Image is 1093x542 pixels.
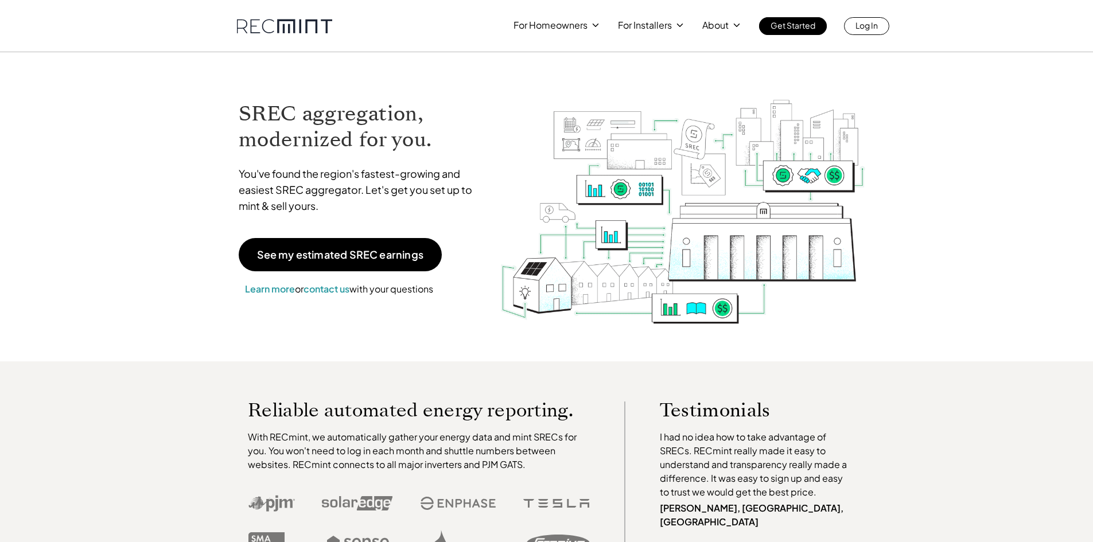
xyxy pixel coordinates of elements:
img: RECmint value cycle [500,69,866,327]
p: With RECmint, we automatically gather your energy data and mint SRECs for you. You won't need to ... [248,430,590,471]
a: Learn more [245,283,295,295]
p: For Installers [618,17,672,33]
h1: SREC aggregation, modernized for you. [239,101,483,153]
p: or with your questions [239,282,439,297]
p: Log In [855,17,878,33]
a: See my estimated SREC earnings [239,238,442,271]
p: Get Started [771,17,815,33]
a: Log In [844,17,889,35]
a: contact us [304,283,349,295]
p: About [702,17,729,33]
p: See my estimated SREC earnings [257,249,423,260]
p: Reliable automated energy reporting. [248,401,590,419]
p: You've found the region's fastest-growing and easiest SREC aggregator. Let's get you set up to mi... [239,166,483,214]
p: [PERSON_NAME], [GEOGRAPHIC_DATA], [GEOGRAPHIC_DATA] [660,501,853,529]
p: I had no idea how to take advantage of SRECs. RECmint really made it easy to understand and trans... [660,430,853,499]
a: Get Started [759,17,827,35]
p: For Homeowners [514,17,588,33]
p: Testimonials [660,401,831,419]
